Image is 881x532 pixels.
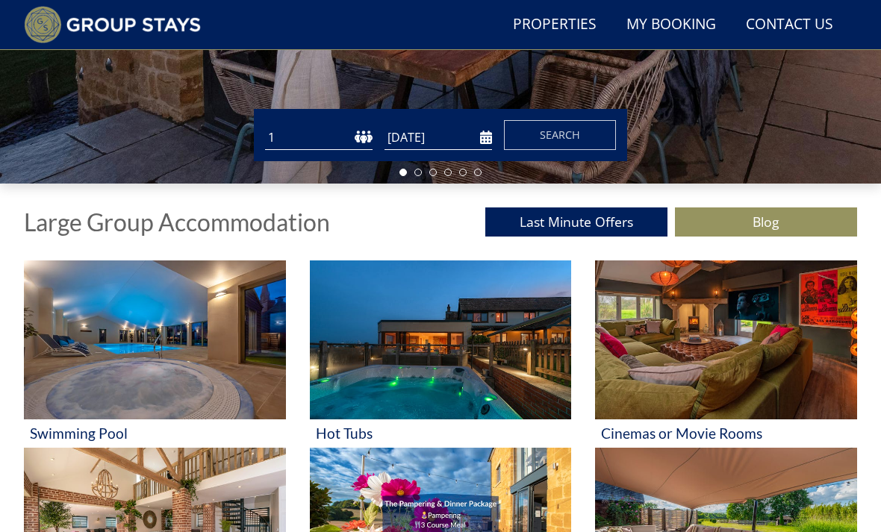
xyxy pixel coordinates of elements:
[595,261,857,420] img: 'Cinemas or Movie Rooms' - Large Group Accommodation Holiday Ideas
[30,426,280,442] h3: Swimming Pool
[24,210,330,236] h1: Large Group Accommodation
[675,208,857,237] a: Blog
[310,261,572,448] a: 'Hot Tubs' - Large Group Accommodation Holiday Ideas Hot Tubs
[740,8,839,42] a: Contact Us
[24,261,286,448] a: 'Swimming Pool' - Large Group Accommodation Holiday Ideas Swimming Pool
[620,8,722,42] a: My Booking
[485,208,667,237] a: Last Minute Offers
[316,426,566,442] h3: Hot Tubs
[385,126,492,151] input: Arrival Date
[24,261,286,420] img: 'Swimming Pool' - Large Group Accommodation Holiday Ideas
[504,121,616,151] button: Search
[24,6,201,43] img: Group Stays
[601,426,851,442] h3: Cinemas or Movie Rooms
[310,261,572,420] img: 'Hot Tubs' - Large Group Accommodation Holiday Ideas
[540,128,580,143] span: Search
[507,8,603,42] a: Properties
[595,261,857,448] a: 'Cinemas or Movie Rooms' - Large Group Accommodation Holiday Ideas Cinemas or Movie Rooms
